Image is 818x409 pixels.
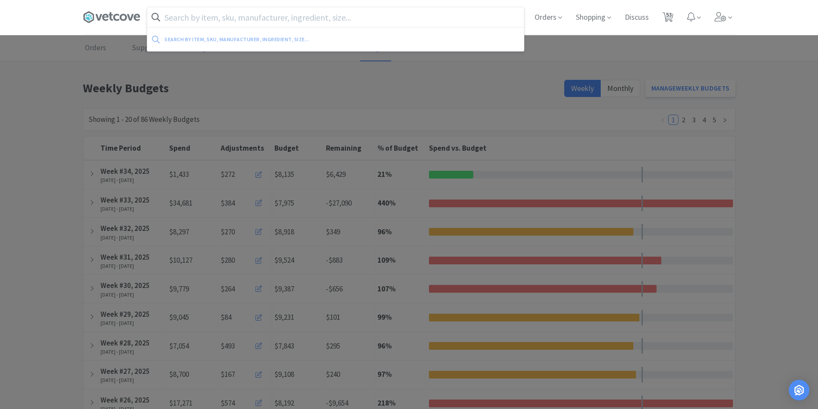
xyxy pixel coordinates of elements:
[164,33,414,46] div: Search by item, sku, manufacturer, ingredient, size...
[659,15,677,22] a: 53
[789,380,809,400] div: Open Intercom Messenger
[147,7,524,27] input: Search by item, sku, manufacturer, ingredient, size...
[621,14,652,21] a: Discuss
